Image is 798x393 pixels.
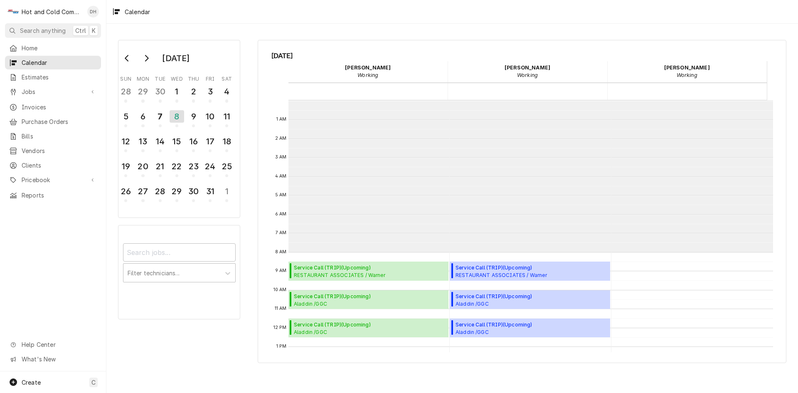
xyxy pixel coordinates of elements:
[134,73,152,83] th: Monday
[22,44,97,52] span: Home
[273,211,289,218] span: 6 AM
[168,73,185,83] th: Wednesday
[294,300,446,307] span: Aladdin /GGC A-Bldg. ([GEOGRAPHIC_DATA],Panda,C-Store) / [STREET_ADDRESS]
[456,264,608,272] span: Service Call (TRIP) ( Upcoming )
[288,290,449,309] div: [Service] Service Call (TRIP) Aladdin /GGC A-Bldg. (Chic Fila,Panda,C-Store) / 1000 University Ce...
[118,225,240,319] div: Calendar Filters
[187,185,200,198] div: 30
[123,243,236,262] input: Search jobs...
[288,319,449,338] div: [Service] Service Call (TRIP) Aladdin /GGC A-Bldg. (Chic Fila,Panda,C-Store) / 1000 University Ce...
[5,129,101,143] a: Bills
[345,64,391,71] strong: [PERSON_NAME]
[5,100,101,114] a: Invoices
[154,185,167,198] div: 28
[118,40,240,218] div: Calendar Day Picker
[273,305,289,312] span: 11 AM
[274,116,289,123] span: 1 AM
[294,293,446,300] span: Service Call (TRIP) ( Upcoming )
[288,262,449,281] div: Service Call (TRIP)(Upcoming)RESTAURANT ASSOCIATES / Warner[PERSON_NAME][GEOGRAPHIC_DATA][PERSON_...
[288,319,449,338] div: Service Call (TRIP)(Upcoming)Aladdin /GGCA-Bldg. ([GEOGRAPHIC_DATA],Panda,C-Store) / [STREET_ADDR...
[87,6,99,17] div: Daryl Harris's Avatar
[271,324,289,331] span: 12 PM
[22,7,83,16] div: Hot and Cold Commercial Kitchens, Inc.
[456,321,608,329] span: Service Call (TRIP) ( Upcoming )
[5,115,101,129] a: Purchase Orders
[22,58,97,67] span: Calendar
[450,290,610,309] div: [Service] Service Call (TRIP) Aladdin /GGC A-Bldg. (Chic Fila,Panda,C-Store) / 1000 University Ce...
[138,52,155,65] button: Go to next month
[456,272,608,278] span: RESTAURANT ASSOCIATES / Warner [PERSON_NAME][GEOGRAPHIC_DATA][PERSON_NAME], [GEOGRAPHIC_DATA]
[448,61,607,82] div: David Harris - Working
[5,56,101,69] a: Calendar
[294,321,446,329] span: Service Call (TRIP) ( Upcoming )
[154,135,167,148] div: 14
[204,160,217,173] div: 24
[20,26,66,35] span: Search anything
[5,158,101,172] a: Clients
[450,262,610,281] div: Service Call (TRIP)(Upcoming)RESTAURANT ASSOCIATES / Warner[PERSON_NAME][GEOGRAPHIC_DATA][PERSON_...
[456,300,608,307] span: Aladdin /GGC A-Bldg. ([GEOGRAPHIC_DATA],Panda,C-Store) / [STREET_ADDRESS]
[7,6,19,17] div: H
[22,175,84,184] span: Pricebook
[119,52,135,65] button: Go to previous month
[220,160,233,173] div: 25
[271,50,773,61] span: [DATE]
[677,72,697,78] em: Working
[450,319,610,338] div: Service Call (TRIP)(Upcoming)Aladdin /GGCA-Bldg. ([GEOGRAPHIC_DATA],Panda,C-Store) / [STREET_ADDR...
[220,135,233,148] div: 18
[159,51,192,65] div: [DATE]
[5,188,101,202] a: Reports
[204,85,217,98] div: 3
[273,154,289,161] span: 3 AM
[5,338,101,351] a: Go to Help Center
[123,236,236,291] div: Calendar Filters
[170,185,183,198] div: 29
[664,64,710,71] strong: [PERSON_NAME]
[220,185,233,198] div: 1
[450,319,610,338] div: [Service] Service Call (TRIP) Aladdin /GGC A-Bldg. (Chic Fila,Panda,C-Store) / 1000 University Ce...
[119,85,132,98] div: 28
[22,355,96,363] span: What's New
[5,173,101,187] a: Go to Pricebook
[219,73,235,83] th: Saturday
[185,73,202,83] th: Thursday
[220,85,233,98] div: 4
[22,103,97,111] span: Invoices
[119,110,132,123] div: 5
[288,290,449,309] div: Service Call (TRIP)(Upcoming)Aladdin /GGCA-Bldg. ([GEOGRAPHIC_DATA],Panda,C-Store) / [STREET_ADDR...
[187,85,200,98] div: 2
[154,160,167,173] div: 21
[22,340,96,349] span: Help Center
[273,173,289,180] span: 4 AM
[119,185,132,198] div: 26
[5,85,101,99] a: Go to Jobs
[22,146,97,155] span: Vendors
[136,160,149,173] div: 20
[91,378,96,387] span: C
[136,110,149,123] div: 6
[5,41,101,55] a: Home
[22,132,97,141] span: Bills
[456,293,608,300] span: Service Call (TRIP) ( Upcoming )
[22,191,97,200] span: Reports
[5,352,101,366] a: Go to What's New
[294,264,446,272] span: Service Call (TRIP) ( Upcoming )
[204,185,217,198] div: 31
[170,110,184,123] div: 8
[170,160,183,173] div: 22
[87,6,99,17] div: DH
[7,6,19,17] div: Hot and Cold Commercial Kitchens, Inc.'s Avatar
[258,40,786,363] div: Calendar Calendar
[119,160,132,173] div: 19
[136,185,149,198] div: 27
[136,85,149,98] div: 29
[273,230,289,236] span: 7 AM
[22,117,97,126] span: Purchase Orders
[187,135,200,148] div: 16
[118,73,134,83] th: Sunday
[273,249,289,255] span: 8 AM
[288,262,449,281] div: [Service] Service Call (TRIP) RESTAURANT ASSOCIATES / Warner Williams Street / Williams St NW, At...
[154,85,167,98] div: 30
[220,110,233,123] div: 11
[170,85,183,98] div: 1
